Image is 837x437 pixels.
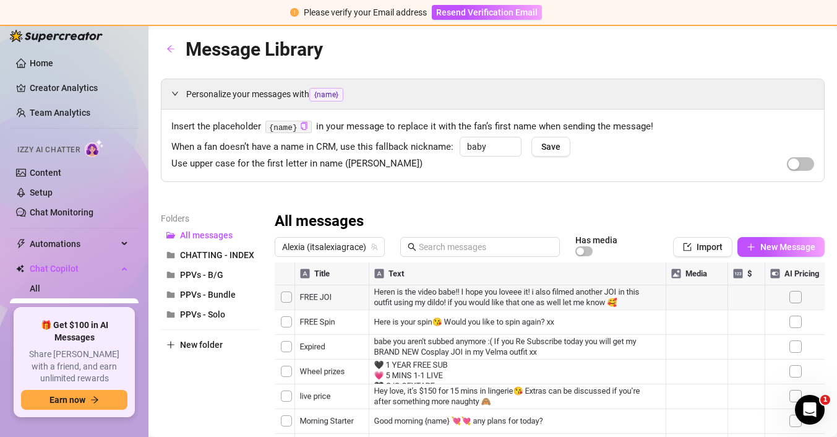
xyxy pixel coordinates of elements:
[186,87,814,102] span: Personalize your messages with
[309,88,343,102] span: {name}
[166,290,175,299] span: folder
[161,225,260,245] button: All messages
[300,122,308,131] button: Click to Copy
[16,264,24,273] img: Chat Copilot
[747,243,755,251] span: plus
[171,90,179,97] span: expanded
[795,395,825,425] iframe: Intercom live chat
[21,390,127,410] button: Earn nowarrow-right
[683,243,692,251] span: import
[161,245,260,265] button: CHATTING - INDEX
[737,237,825,257] button: New Message
[304,6,427,19] div: Please verify your Email address
[16,239,26,249] span: thunderbolt
[90,396,99,404] span: arrow-right
[161,305,260,324] button: PPVs - Solo
[30,207,93,217] a: Chat Monitoring
[419,240,552,254] input: Search messages
[30,58,53,68] a: Home
[166,45,175,53] span: arrow-left
[166,231,175,240] span: folder-open
[820,395,830,405] span: 1
[166,251,175,259] span: folder
[432,5,542,20] button: Resend Verification Email
[171,157,423,171] span: Use upper case for the first letter in name ([PERSON_NAME])
[10,30,103,42] img: logo-BBDzfeDw.svg
[760,242,815,252] span: New Message
[531,137,570,157] button: Save
[371,243,378,251] span: team
[30,78,129,98] a: Creator Analytics
[180,340,223,350] span: New folder
[166,340,175,349] span: plus
[300,122,308,130] span: copy
[575,236,617,244] article: Has media
[265,121,312,134] code: {name}
[30,259,118,279] span: Chat Copilot
[180,250,254,260] span: CHATTING - INDEX
[30,108,90,118] a: Team Analytics
[161,335,260,355] button: New folder
[541,142,560,152] span: Save
[85,139,104,157] img: AI Chatter
[180,230,233,240] span: All messages
[697,242,723,252] span: Import
[166,270,175,279] span: folder
[161,79,824,109] div: Personalize your messages with{name}
[275,212,364,231] h3: All messages
[21,319,127,344] span: 🎁 Get $100 in AI Messages
[161,285,260,305] button: PPVs - Bundle
[180,270,223,280] span: PPVs - B/G
[171,119,814,134] span: Insert the placeholder in your message to replace it with the fan’s first name when sending the m...
[30,168,61,178] a: Content
[290,8,299,17] span: exclamation-circle
[49,395,85,405] span: Earn now
[17,144,80,156] span: Izzy AI Chatter
[180,290,236,300] span: PPVs - Bundle
[161,212,260,225] article: Folders
[166,310,175,319] span: folder
[30,234,118,254] span: Automations
[30,283,40,293] a: All
[186,35,323,64] article: Message Library
[161,265,260,285] button: PPVs - B/G
[282,238,377,256] span: Alexia (itsalexiagrace)
[21,348,127,385] span: Share [PERSON_NAME] with a friend, and earn unlimited rewards
[171,140,453,155] span: When a fan doesn’t have a name in CRM, use this fallback nickname:
[673,237,732,257] button: Import
[180,309,225,319] span: PPVs - Solo
[436,7,538,17] span: Resend Verification Email
[408,243,416,251] span: search
[30,188,53,197] a: Setup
